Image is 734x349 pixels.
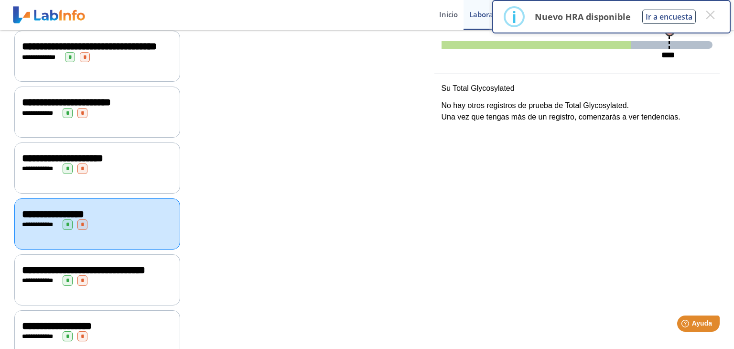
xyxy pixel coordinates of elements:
p: Nuevo HRA disponible [535,11,631,22]
button: Ir a encuesta [642,10,696,24]
p: No hay otros registros de prueba de Total Glycosylated. Una vez que tengas más de un registro, co... [442,100,713,123]
iframe: Help widget launcher [649,312,723,338]
div: i [512,8,517,25]
button: Close this dialog [702,6,719,23]
p: Su Total Glycosylated [442,83,713,94]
